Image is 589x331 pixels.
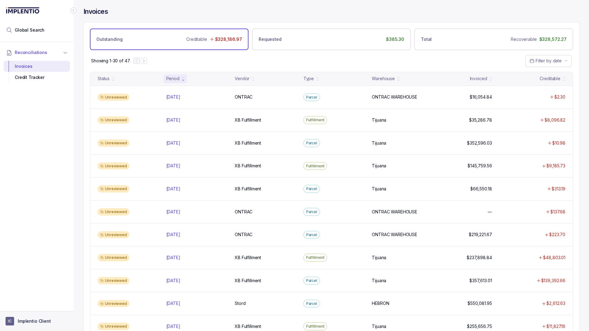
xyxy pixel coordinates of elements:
p: ONTRAC WAREHOUSE [372,94,417,100]
div: Creditable [540,76,560,82]
p: Total [421,36,432,42]
p: Recoverable [511,36,537,42]
div: Credit Tracker [9,72,65,83]
p: $328,572.27 [539,36,567,42]
div: Remaining page entries [91,58,130,64]
p: Tijuana [372,186,386,192]
p: Requested [259,36,282,42]
p: $219,221.67 [469,232,492,238]
search: Date Range Picker [529,58,562,64]
div: Reconciliations [4,60,70,84]
div: Unreviewed [98,277,129,284]
p: $328,186.97 [215,36,242,42]
p: XB Fulfillment [235,117,261,123]
p: $11,827.16 [546,323,565,329]
p: Creditable [186,36,207,42]
p: $35,286.78 [469,117,492,123]
p: $16,054.84 [470,94,492,100]
p: $10.98 [552,140,565,146]
p: $2.30 [554,94,565,100]
p: Tijuana [372,140,386,146]
button: Next Page [141,58,147,64]
button: Date Range Picker [525,55,572,67]
div: Collapse Icon [70,7,77,14]
p: $139,392.66 [541,278,565,284]
p: Parcel [306,94,317,100]
p: Outstanding [96,36,122,42]
p: Showing 1-30 of 47 [91,58,130,64]
p: XB Fulfillment [235,278,261,284]
div: Unreviewed [98,300,129,307]
div: Warehouse [372,76,395,82]
p: [DATE] [166,255,180,261]
p: Fulfillment [306,117,325,123]
p: Parcel [306,140,317,146]
div: Unreviewed [98,94,129,101]
p: $66,550.18 [470,186,492,192]
p: [DATE] [166,232,180,238]
p: $313.19 [552,186,565,192]
p: [DATE] [166,163,180,169]
div: Period [166,76,179,82]
div: Invoices [9,61,65,72]
span: Reconciliations [15,49,47,56]
p: [DATE] [166,209,180,215]
p: [DATE] [166,94,180,100]
p: Parcel [306,232,317,238]
p: ONTRAC [235,209,252,215]
button: User initialsImplentio Client [6,317,68,325]
p: $8,096.82 [545,117,565,123]
p: Parcel [306,186,317,192]
p: $223.70 [549,232,565,238]
div: Unreviewed [98,185,129,193]
p: [DATE] [166,117,180,123]
p: Tijuana [372,278,386,284]
p: [DATE] [166,140,180,146]
p: $237,898.84 [467,255,492,261]
p: $145,759.56 [468,163,492,169]
div: Unreviewed [98,162,129,170]
div: Unreviewed [98,231,129,239]
p: [DATE] [166,323,180,329]
span: Filter by date [536,58,562,63]
div: Type [303,76,314,82]
p: Tijuana [372,117,386,123]
p: Parcel [306,278,317,284]
p: Implentio Client [18,318,51,324]
div: Invoiced [470,76,487,82]
div: Unreviewed [98,208,129,216]
p: [DATE] [166,186,180,192]
p: $357,613.01 [469,278,492,284]
p: XB Fulfillment [235,323,261,329]
span: User initials [6,317,14,325]
p: ONTRAC [235,94,252,100]
p: Parcel [306,301,317,307]
p: Fulfillment [306,255,325,261]
p: Tijuana [372,323,386,329]
button: Reconciliations [4,46,70,59]
p: ONTRAC [235,232,252,238]
p: $137.68 [550,209,565,215]
p: XB Fulfillment [235,255,261,261]
p: HEBRON [372,300,389,306]
p: XB Fulfillment [235,140,261,146]
div: Vendor [235,76,249,82]
p: Stord [235,300,245,306]
p: $255,656.75 [467,323,492,329]
p: XB Fulfillment [235,163,261,169]
p: $352,596.03 [467,140,492,146]
p: $385.30 [386,36,404,42]
h4: Invoices [83,7,108,16]
span: Global Search [15,27,44,33]
div: Status [98,76,110,82]
p: ONTRAC WAREHOUSE [372,209,417,215]
p: Parcel [306,209,317,215]
div: Unreviewed [98,254,129,261]
p: Tijuana [372,163,386,169]
p: $550,081.95 [468,300,492,306]
p: Fulfillment [306,323,325,329]
p: Tijuana [372,255,386,261]
div: Unreviewed [98,139,129,147]
div: Unreviewed [98,323,129,330]
p: XB Fulfillment [235,186,261,192]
